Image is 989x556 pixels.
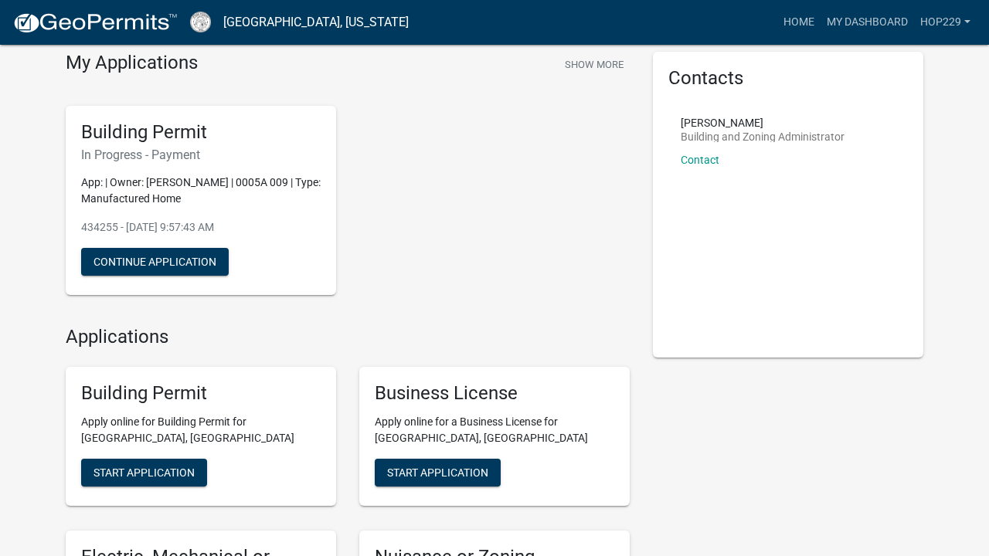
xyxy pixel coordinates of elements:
a: [GEOGRAPHIC_DATA], [US_STATE] [223,9,409,36]
p: Apply online for a Business License for [GEOGRAPHIC_DATA], [GEOGRAPHIC_DATA] [375,414,614,446]
img: Cook County, Georgia [190,12,211,32]
h4: Applications [66,326,630,348]
h5: Building Permit [81,121,321,144]
button: Start Application [81,459,207,486]
a: HOP229 [914,8,977,37]
h6: In Progress - Payment [81,147,321,162]
a: My Dashboard [821,8,914,37]
a: Contact [681,154,719,166]
h4: My Applications [66,52,198,75]
p: [PERSON_NAME] [681,117,845,128]
button: Start Application [375,459,501,486]
p: Apply online for Building Permit for [GEOGRAPHIC_DATA], [GEOGRAPHIC_DATA] [81,414,321,446]
p: Building and Zoning Administrator [681,131,845,142]
h5: Building Permit [81,382,321,405]
p: 434255 - [DATE] 9:57:43 AM [81,219,321,236]
button: Continue Application [81,248,229,276]
a: Home [777,8,821,37]
h5: Business License [375,382,614,405]
p: App: | Owner: [PERSON_NAME] | 0005A 009 | Type: Manufactured Home [81,175,321,207]
span: Start Application [93,466,195,479]
button: Show More [559,52,630,77]
span: Start Application [387,466,488,479]
h5: Contacts [668,67,908,90]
